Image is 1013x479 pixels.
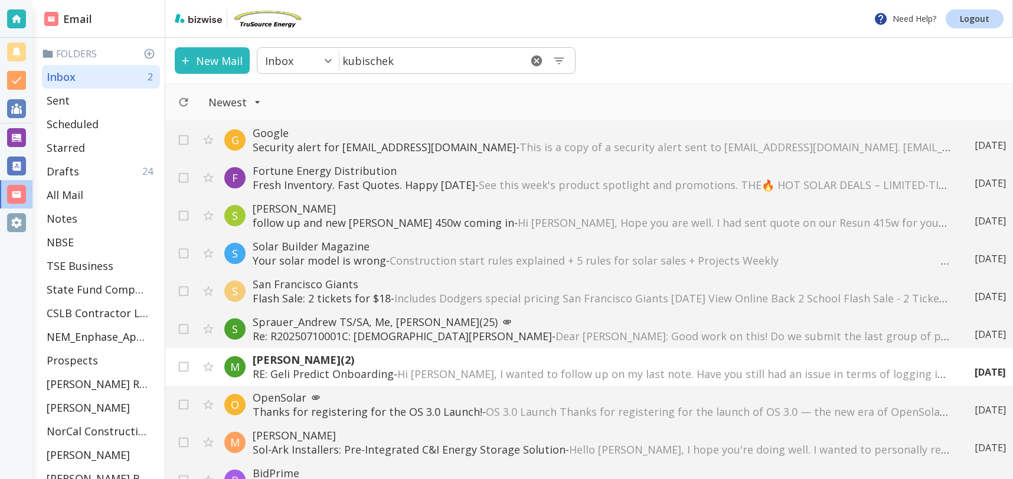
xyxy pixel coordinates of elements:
[47,141,85,155] p: Starred
[175,14,222,23] img: bizwise
[975,177,1006,190] p: [DATE]
[42,183,160,207] div: All Mail
[47,188,83,202] p: All Mail
[253,390,951,405] p: OpenSolar
[232,208,238,223] p: S
[975,139,1006,152] p: [DATE]
[231,397,239,412] p: O
[44,12,58,26] img: DashboardSidebarEmail.svg
[47,70,76,84] p: Inbox
[173,92,194,113] button: Refresh
[975,290,1006,303] p: [DATE]
[232,9,303,28] img: TruSource Energy, Inc.
[42,325,160,348] div: NEM_Enphase_Applications
[47,330,148,344] p: NEM_Enphase_Applications
[42,419,160,443] div: NorCal Construction
[253,201,951,216] p: [PERSON_NAME]
[47,353,98,367] p: Prospects
[148,70,158,83] p: 2
[253,442,951,457] p: Sol-Ark Installers: Pre-Integrated C&I Energy Storage Solution -
[253,291,951,305] p: Flash Sale: 2 tickets for $18 -
[47,117,99,131] p: Scheduled
[253,353,951,367] p: [PERSON_NAME] (2)
[975,366,1006,379] p: [DATE]
[47,424,148,438] p: NorCal Construction
[253,178,951,192] p: Fresh Inventory. Fast Quotes. Happy [DATE] -
[253,428,951,442] p: [PERSON_NAME]
[47,306,148,320] p: CSLB Contractor License
[42,278,160,301] div: State Fund Compensation
[42,254,160,278] div: TSE Business
[339,48,521,73] input: Search
[42,443,160,467] div: [PERSON_NAME]
[47,377,148,391] p: [PERSON_NAME] Residence
[960,15,989,23] p: Logout
[42,65,160,89] div: Inbox2
[42,136,160,159] div: Starred
[265,54,293,68] p: Inbox
[42,207,160,230] div: Notes
[975,403,1006,416] p: [DATE]
[44,11,92,27] h2: Email
[253,164,951,178] p: Fortune Energy Distribution
[231,133,239,147] p: G
[142,165,158,178] p: 24
[42,348,160,372] div: Prospects
[874,12,936,26] p: Need Help?
[47,448,130,462] p: [PERSON_NAME]
[253,140,951,154] p: Security alert for [EMAIL_ADDRESS][DOMAIN_NAME] -
[47,235,74,249] p: NBSE
[197,89,273,115] button: Filter
[42,47,160,60] p: Folders
[232,322,238,336] p: S
[253,405,951,419] p: Thanks for registering for the OS 3.0 Launch! -
[47,164,79,178] p: Drafts
[975,441,1006,454] p: [DATE]
[42,301,160,325] div: CSLB Contractor License
[232,246,238,260] p: S
[253,315,951,329] p: Sprauer_Andrew TS/SA, Me, [PERSON_NAME] (25)
[230,435,240,449] p: M
[47,211,77,226] p: Notes
[42,89,160,112] div: Sent
[47,93,70,107] p: Sent
[47,282,148,296] p: State Fund Compensation
[42,372,160,396] div: [PERSON_NAME] Residence
[253,253,951,268] p: Your solar model is wrong -
[42,159,160,183] div: Drafts24
[175,47,250,74] button: New Mail
[975,214,1006,227] p: [DATE]
[975,252,1006,265] p: [DATE]
[47,400,130,415] p: [PERSON_NAME]
[253,367,951,381] p: RE: Geli Predict Onboarding -
[230,360,240,374] p: M
[253,329,951,343] p: Re: R20250710001C: [DEMOGRAPHIC_DATA][PERSON_NAME] -
[42,112,160,136] div: Scheduled
[390,253,959,268] span: Construction start rules explained + 5 rules for solar sales + Projects Weekly ‌ ‌ ‌ ‌ ‌ ‌ ‌ ‌ ‌ ...
[42,230,160,254] div: NBSE
[253,126,951,140] p: Google
[42,396,160,419] div: [PERSON_NAME]
[232,171,238,185] p: F
[253,216,951,230] p: follow up and new [PERSON_NAME] 450w coming in -
[47,259,113,273] p: TSE Business
[232,284,238,298] p: S
[253,239,951,253] p: Solar Builder Magazine
[253,277,951,291] p: San Francisco Giants
[975,328,1006,341] p: [DATE]
[946,9,1004,28] a: Logout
